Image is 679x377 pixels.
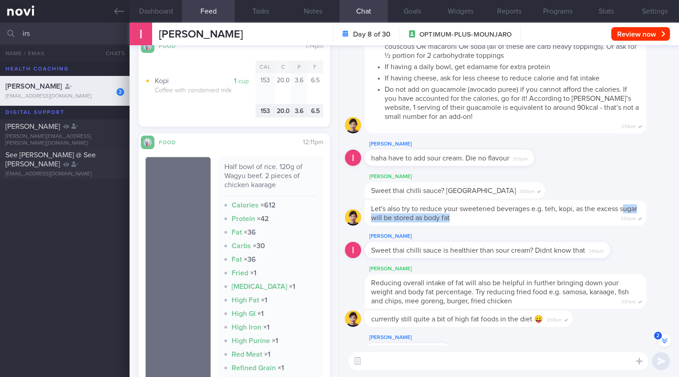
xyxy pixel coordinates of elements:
[419,30,512,39] span: OPTIMUM-PLUS-MOUNJARO
[365,171,572,182] div: [PERSON_NAME]
[5,133,124,147] div: [PERSON_NAME][EMAIL_ADDRESS][PERSON_NAME][DOMAIN_NAME]
[116,88,124,96] div: 2
[365,231,637,242] div: [PERSON_NAME]
[93,44,130,62] button: Chats
[5,151,96,168] span: See [PERSON_NAME] @ See [PERSON_NAME]
[232,229,242,236] strong: Fat
[275,73,291,104] div: 20.0
[365,332,478,343] div: [PERSON_NAME]
[371,247,585,254] span: Sweet thai chilli sauce is healthier than sour cream? Didnt know that
[658,334,671,347] button: 2
[621,213,636,222] span: 3:55pm
[291,73,307,104] div: 3.6
[275,104,291,118] div: 20.0
[385,31,640,60] li: Choose only 1 carbohydrate topping: beans OR rice OR corn OR potato OR couscous OR macaroni OR so...
[371,187,516,194] span: Sweet thai chilli sauce? [GEOGRAPHIC_DATA]
[371,316,543,323] span: currently still quite a bit of high fat foods in the diet 😛
[365,139,561,150] div: [PERSON_NAME]
[307,61,323,73] div: F
[385,71,640,83] li: If having cheese, ask for less cheese to reduce calorie and fat intake
[385,83,640,121] li: Do not add on guacamole (avocado puree) if you cannot afford the calories. If you have accounted ...
[257,310,264,317] strong: × 1
[305,43,323,49] span: 1:14pm
[253,242,265,250] strong: × 30
[232,337,270,344] strong: High Purine
[159,29,243,40] span: [PERSON_NAME]
[234,77,237,85] strong: 1
[589,246,604,254] span: 3:56pm
[232,269,248,277] strong: Fried
[385,60,640,71] li: If having a daily bowl, get edamame for extra protein
[232,215,255,222] strong: Protein
[257,215,269,222] strong: × 42
[654,332,662,339] span: 2
[289,283,295,290] strong: × 1
[261,297,267,304] strong: × 1
[145,73,255,104] button: 1 cup Kopi Coffee with condensed milk
[232,324,261,331] strong: High Iron
[365,264,674,274] div: [PERSON_NAME]
[155,87,255,95] div: Coffee with condensed milk
[232,364,276,372] strong: Refined Grain
[263,324,270,331] strong: × 1
[278,364,284,372] strong: × 1
[232,351,262,358] strong: Red Meat
[154,42,191,49] div: Food
[307,73,323,104] div: 6.5
[250,269,256,277] strong: × 1
[232,242,251,250] strong: Carbs
[256,61,275,73] div: Cal
[371,279,629,305] span: Reducing overall intake of fat will also be helpful in further bringing down your weight and body...
[5,93,124,100] div: [EMAIL_ADDRESS][DOMAIN_NAME]
[547,315,562,323] span: 3:58pm
[303,139,323,146] span: 12:11pm
[155,76,255,85] div: Kopi
[621,297,636,305] span: 3:57pm
[272,337,278,344] strong: × 1
[244,256,256,263] strong: × 36
[232,256,242,263] strong: Fat
[5,123,60,130] span: [PERSON_NAME]
[520,186,535,195] span: 3:55pm
[256,73,275,104] div: 153
[621,121,636,130] span: 3:54pm
[244,229,256,236] strong: × 36
[238,78,249,85] small: cup
[224,162,316,196] div: Half bowl of rice. 120g of Wagyu beef. 2 pieces of chicken kaarage
[513,154,528,162] span: 3:55pm
[371,155,509,162] span: haha have to add sour cream. Die no flavour
[5,171,124,178] div: [EMAIL_ADDRESS][DOMAIN_NAME]
[275,61,291,73] div: C
[260,202,276,209] strong: × 612
[291,104,307,118] div: 3.6
[154,138,191,146] div: Food
[256,104,275,118] div: 153
[611,27,670,41] button: Review now
[232,202,259,209] strong: Calories
[232,310,256,317] strong: High GI
[5,83,62,90] span: [PERSON_NAME]
[291,61,307,73] div: P
[264,351,270,358] strong: × 1
[371,205,637,221] span: Let's also try to reduce your sweetened beverages e.g. teh, kopi, as the excess sugar will be sto...
[232,283,287,290] strong: [MEDICAL_DATA]
[307,104,323,118] div: 6.5
[353,30,391,39] strong: Day 8 of 30
[232,297,259,304] strong: High Fat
